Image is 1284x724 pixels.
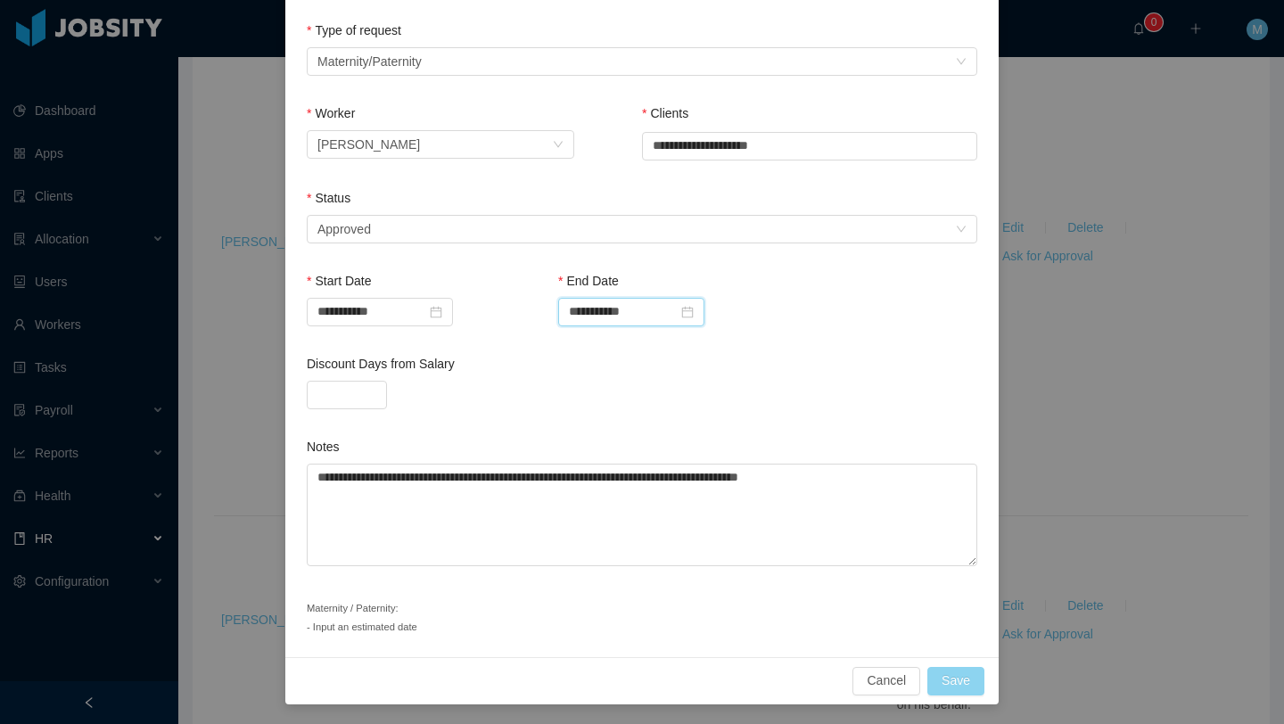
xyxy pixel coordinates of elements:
[317,131,420,158] div: Alexander Vicente Vegazo
[307,191,350,205] label: Status
[307,23,401,37] label: Type of request
[308,382,386,408] input: Discount Days from Salary
[430,306,442,318] i: icon: calendar
[852,667,920,695] button: Cancel
[307,274,371,288] label: Start Date
[307,440,340,454] label: Notes
[558,274,619,288] label: End Date
[681,306,694,318] i: icon: calendar
[307,603,417,632] small: Maternity / Paternity: - Input an estimated date
[307,357,455,371] label: Discount Days from Salary
[307,106,355,120] label: Worker
[307,464,977,566] textarea: Notes
[317,216,371,243] div: Approved
[927,667,984,695] button: Save
[317,48,422,75] div: Maternity/Paternity
[642,106,688,120] label: Clients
